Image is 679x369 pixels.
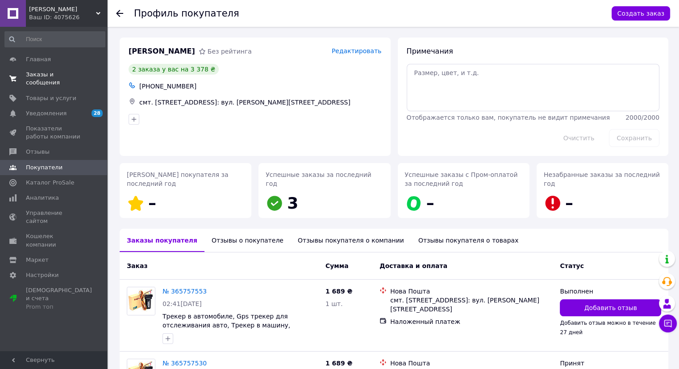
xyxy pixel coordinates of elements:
[26,109,67,117] span: Уведомления
[116,9,123,18] div: Вернуться назад
[92,109,103,117] span: 28
[127,171,229,187] span: [PERSON_NAME] покупателя за последний год
[405,171,518,187] span: Успешные заказы с Пром-оплатой за последний год
[127,262,147,269] span: Заказ
[379,262,447,269] span: Доставка и оплата
[129,64,219,75] div: 2 заказа у вас на 3 378 ₴
[625,114,659,121] span: 2000 / 2000
[390,359,553,368] div: Нова Пошта
[26,94,76,102] span: Товары и услуги
[325,300,343,307] span: 1 шт.
[162,360,207,367] a: № 365757530
[560,299,661,316] button: Добавить отзыв
[325,262,349,269] span: Сумма
[544,171,660,187] span: Незабранные заказы за последний год
[560,262,583,269] span: Статус
[134,8,239,19] h1: Профиль покупателя
[26,256,49,264] span: Маркет
[127,287,155,315] img: Фото товару
[26,303,92,311] div: Prom топ
[26,286,92,311] span: [DEMOGRAPHIC_DATA] и счета
[162,300,202,307] span: 02:41[DATE]
[29,13,107,21] div: Ваш ID: 4075626
[560,287,661,296] div: Выполнен
[325,360,353,367] span: 1 689 ₴
[26,271,58,279] span: Настройки
[208,48,252,55] span: Без рейтинга
[407,47,453,55] span: Примечания
[26,209,83,225] span: Управление сайтом
[560,359,661,368] div: Принят
[204,229,291,252] div: Отзывы о покупателе
[390,296,553,314] div: смт. [STREET_ADDRESS]: вул. [PERSON_NAME][STREET_ADDRESS]
[26,164,62,172] span: Покупатели
[29,5,96,13] span: Vezza
[411,229,526,252] div: Отзывы покупателя о товарах
[390,287,553,296] div: Нова Пошта
[26,232,83,248] span: Кошелек компании
[137,80,383,92] div: [PHONE_NUMBER]
[390,317,553,326] div: Наложенный платеж
[148,194,156,212] span: –
[426,194,434,212] span: –
[659,314,677,332] button: Чат с покупателем
[4,31,105,47] input: Поиск
[26,55,51,63] span: Главная
[129,46,195,57] span: [PERSON_NAME]
[560,320,655,335] span: Добавить отзыв можно в течение 27 дней
[26,194,59,202] span: Аналитика
[565,194,573,212] span: –
[120,229,204,252] div: Заказы покупателя
[26,179,74,187] span: Каталог ProSale
[26,125,83,141] span: Показатели работы компании
[407,114,610,121] span: Отображается только вам, покупатель не видит примечания
[584,303,637,312] span: Добавить отзыв
[332,47,382,55] span: Редактировать
[26,71,83,87] span: Заказы и сообщения
[162,313,302,347] a: Трекер в автомобиле, Gps трекер для отслеживания авто, Трекер в машину, Слежение за автомобилем, ...
[26,148,50,156] span: Отзывы
[291,229,411,252] div: Отзывы покупателя о компании
[162,288,207,295] a: № 365757553
[266,171,371,187] span: Успешные заказы за последний год
[137,96,383,109] div: смт. [STREET_ADDRESS]: вул. [PERSON_NAME][STREET_ADDRESS]
[287,194,298,212] span: 3
[612,6,670,21] button: Создать заказ
[325,288,353,295] span: 1 689 ₴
